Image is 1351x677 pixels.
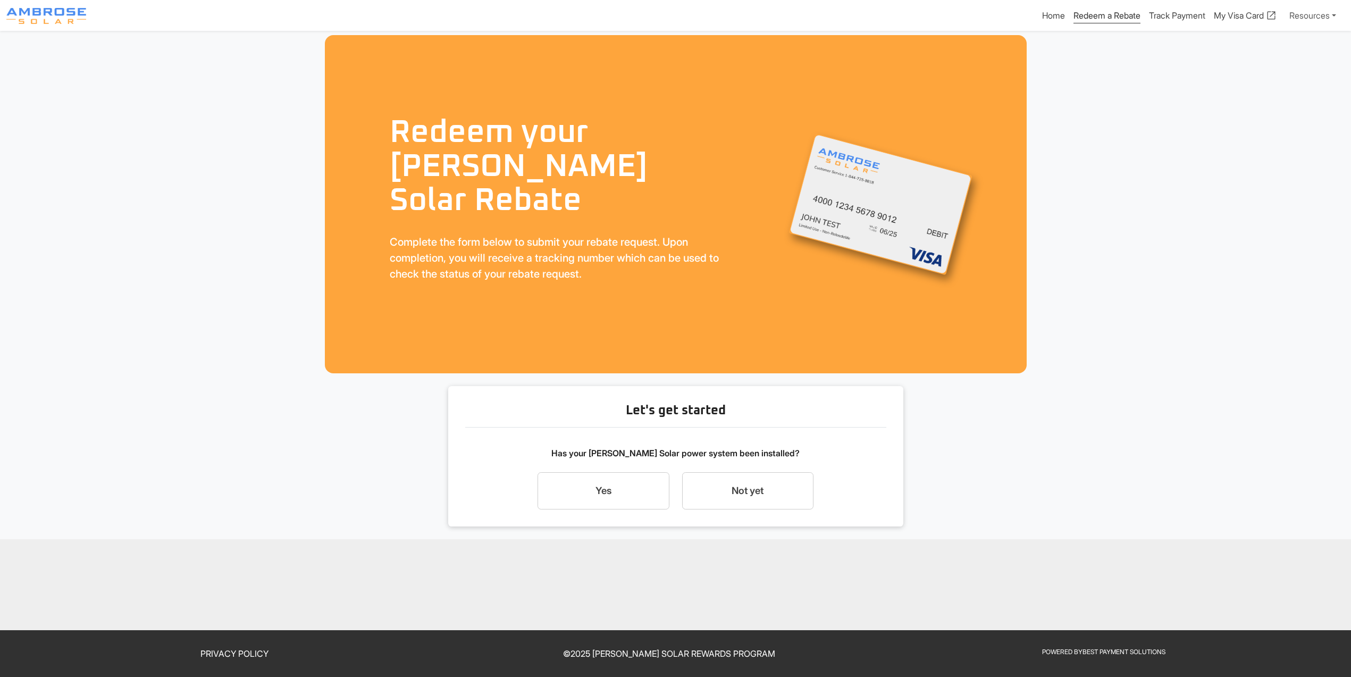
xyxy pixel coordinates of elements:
[6,8,86,24] img: Program logo
[1042,10,1065,21] a: Home
[465,434,886,472] div: Has your [PERSON_NAME] Solar power system been installed?
[390,234,728,282] p: Complete the form below to submit your rebate request. Upon completion, you will receive a tracki...
[1266,10,1277,21] span: open_in_new
[538,472,669,509] a: Yes
[788,133,972,275] img: Ambrose Solar Prepaid Card
[1042,648,1165,656] a: Powered ByBest Payment Solutions
[458,647,880,660] p: © 2025 [PERSON_NAME] Solar Rewards Program
[465,403,886,428] h4: Let's get started
[682,472,814,509] a: Not yet
[200,648,268,659] a: Privacy Policy
[1073,10,1140,23] a: Redeem a Rebate
[1214,10,1277,21] a: My Visa Card open_in_new
[1149,10,1205,21] a: Track Payment
[390,116,728,218] h1: Redeem your [PERSON_NAME] Solar Rebate
[1285,5,1340,26] a: Resources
